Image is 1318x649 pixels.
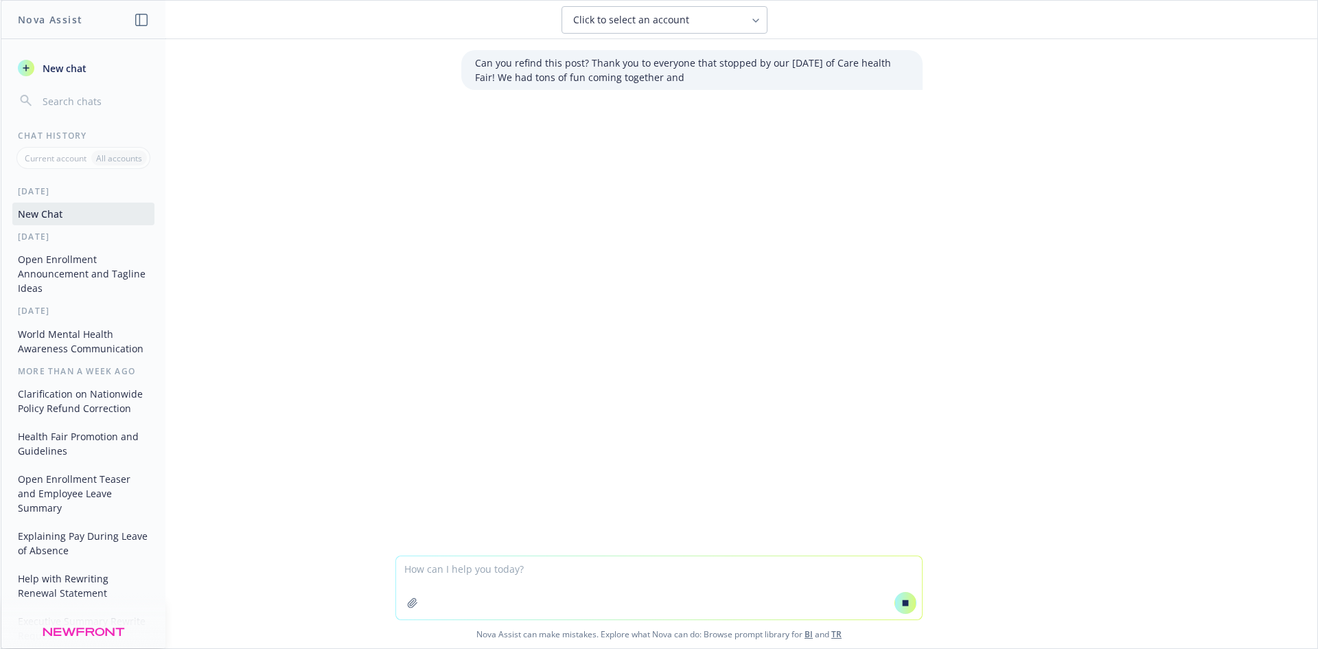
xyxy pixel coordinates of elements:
button: Clarification on Nationwide Policy Refund Correction [12,383,154,420]
p: All accounts [96,152,142,164]
div: [DATE] [1,185,165,197]
button: Executive Summary Rewrite Request [12,610,154,647]
button: Open Enrollment Announcement and Tagline Ideas [12,248,154,299]
div: More than a week ago [1,365,165,377]
button: Click to select an account [562,6,767,34]
h1: Nova Assist [18,12,82,27]
button: World Mental Health Awareness Communication [12,323,154,360]
button: Open Enrollment Teaser and Employee Leave Summary [12,468,154,519]
a: BI [805,628,813,640]
button: Help with Rewriting Renewal Statement [12,567,154,604]
span: Nova Assist can make mistakes. Explore what Nova can do: Browse prompt library for and [6,620,1312,648]
span: Click to select an account [573,13,689,27]
button: Health Fair Promotion and Guidelines [12,425,154,462]
div: Chat History [1,130,165,141]
p: Can you refind this post? Thank you to everyone that stopped by our [DATE] of Care health Fair! W... [475,56,909,84]
button: Explaining Pay During Leave of Absence [12,525,154,562]
p: Current account [25,152,86,164]
div: [DATE] [1,305,165,317]
button: New Chat [12,203,154,225]
input: Search chats [40,91,149,111]
div: [DATE] [1,231,165,242]
button: New chat [12,56,154,80]
span: New chat [40,61,86,76]
a: TR [831,628,842,640]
